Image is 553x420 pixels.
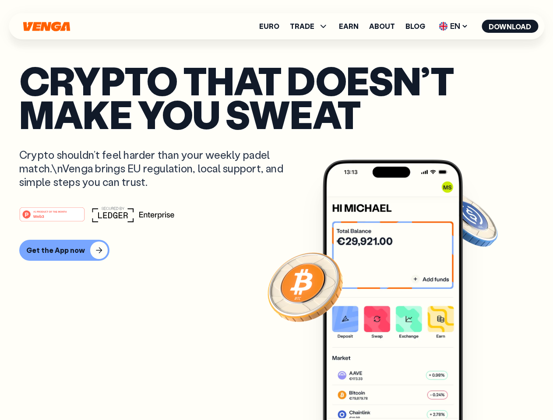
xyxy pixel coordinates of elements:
tspan: #1 PRODUCT OF THE MONTH [33,210,67,213]
img: USDC coin [437,188,500,251]
tspan: Web3 [33,213,44,218]
a: Blog [405,23,425,30]
a: Euro [259,23,279,30]
button: Get the App now [19,240,109,261]
span: TRADE [290,23,314,30]
img: flag-uk [439,22,447,31]
div: Get the App now [26,246,85,255]
a: Get the App now [19,240,534,261]
span: EN [436,19,471,33]
svg: Home [22,21,71,31]
a: About [369,23,395,30]
a: Earn [339,23,359,30]
span: TRADE [290,21,328,31]
a: #1 PRODUCT OF THE MONTHWeb3 [19,212,85,224]
p: Crypto that doesn’t make you sweat [19,63,534,130]
p: Crypto shouldn’t feel harder than your weekly padel match.\nVenga brings EU regulation, local sup... [19,148,296,189]
button: Download [482,20,538,33]
img: Bitcoin [266,247,345,326]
